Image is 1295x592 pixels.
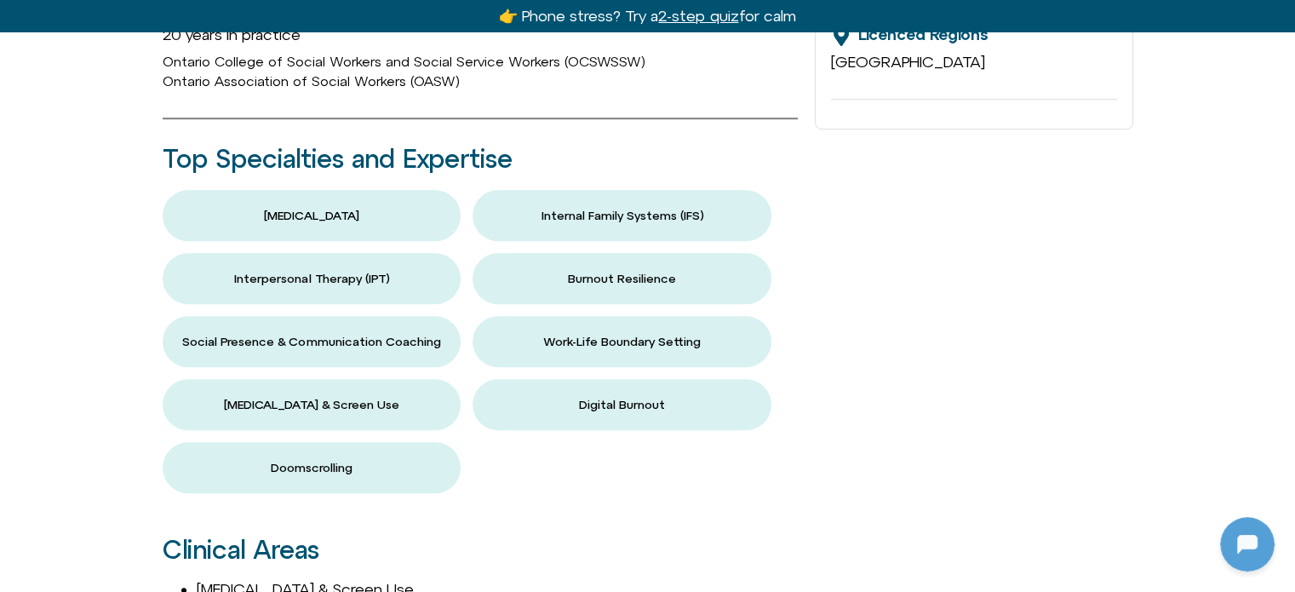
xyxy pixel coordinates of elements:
svg: Voice Input Button [291,437,318,464]
span: 20 years in practice [163,26,301,43]
img: N5FCcHC.png [136,252,204,320]
img: N5FCcHC.png [15,9,43,36]
button: Expand Header Button [4,4,336,40]
textarea: Message Input [29,442,264,459]
h1: [DOMAIN_NAME] [106,338,235,362]
a: 👉 Phone stress? Try a2-step quizfor calm [499,7,795,25]
u: 2-step quiz [658,7,738,25]
button: Work-Life Boundary Setting [473,316,771,367]
button: Burnout Resilience [473,253,771,304]
h2: Clinical Areas [163,536,799,564]
span: Licenced Regions [858,26,988,43]
svg: Restart Conversation Button [268,8,297,37]
button: [MEDICAL_DATA] [163,190,461,241]
svg: Close Chatbot Button [297,8,326,37]
span: Ontario College of Social Workers and Social Service Workers (OCSWSSW) [163,54,645,69]
iframe: Botpress [1220,517,1275,572]
h2: [DOMAIN_NAME] [50,11,261,33]
button: [MEDICAL_DATA] & Screen Use [163,379,461,430]
button: Doomscrolling [163,442,461,493]
span: Ontario Association of Social Workers (OASW) [163,73,460,89]
button: Digital Burnout [473,379,771,430]
span: [GEOGRAPHIC_DATA] [831,53,985,71]
button: Internal Family Systems (IFS) [473,190,771,241]
h2: Top Specialties and Expertise [163,145,799,173]
button: Interpersonal Therapy (IPT) [163,253,461,304]
button: Social Presence & Communication Coaching [163,316,461,367]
